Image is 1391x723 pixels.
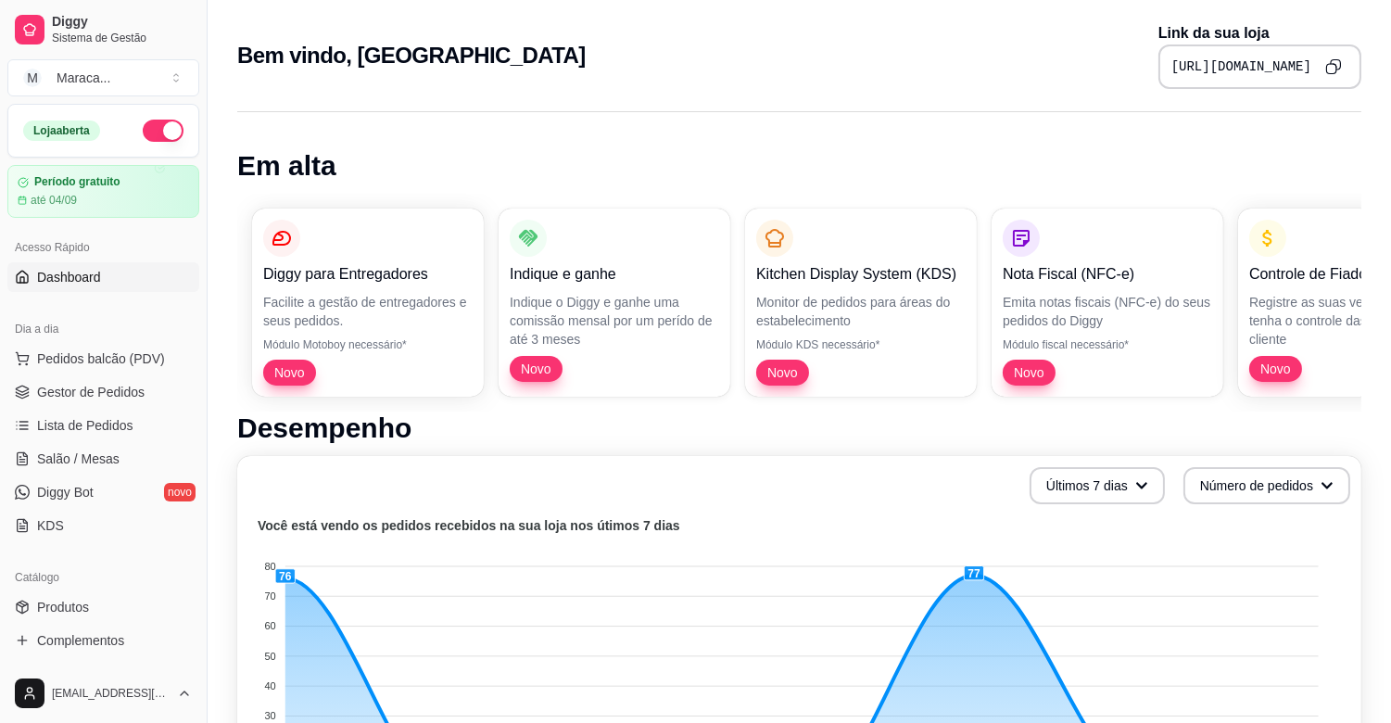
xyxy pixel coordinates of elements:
span: Diggy [52,14,192,31]
button: Pedidos balcão (PDV) [7,344,199,374]
p: Kitchen Display System (KDS) [756,263,966,285]
tspan: 40 [265,680,276,691]
div: Maraca ... [57,69,110,87]
button: Select a team [7,59,199,96]
a: Lista de Pedidos [7,411,199,440]
button: [EMAIL_ADDRESS][DOMAIN_NAME] [7,671,199,716]
a: Diggy Botnovo [7,477,199,507]
p: Emita notas fiscais (NFC-e) do seus pedidos do Diggy [1003,293,1212,330]
a: Salão / Mesas [7,444,199,474]
span: Produtos [37,598,89,616]
button: Kitchen Display System (KDS)Monitor de pedidos para áreas do estabelecimentoMódulo KDS necessário... [745,209,977,397]
p: Módulo KDS necessário* [756,337,966,352]
h2: Bem vindo, [GEOGRAPHIC_DATA] [237,41,586,70]
span: [EMAIL_ADDRESS][DOMAIN_NAME] [52,686,170,701]
h1: Desempenho [237,412,1361,445]
p: Indique e ganhe [510,263,719,285]
article: até 04/09 [31,193,77,208]
tspan: 30 [265,710,276,721]
button: Copy to clipboard [1319,52,1348,82]
a: Dashboard [7,262,199,292]
span: Novo [267,363,312,382]
p: Monitor de pedidos para áreas do estabelecimento [756,293,966,330]
p: Módulo Motoboy necessário* [263,337,473,352]
span: KDS [37,516,64,535]
span: Complementos [37,631,124,650]
span: Diggy Bot [37,483,94,501]
p: Diggy para Entregadores [263,263,473,285]
text: Você está vendo os pedidos recebidos na sua loja nos útimos 7 dias [258,519,680,534]
h1: Em alta [237,149,1361,183]
span: Sistema de Gestão [52,31,192,45]
button: Indique e ganheIndique o Diggy e ganhe uma comissão mensal por um perído de até 3 mesesNovo [499,209,730,397]
p: Link da sua loja [1158,22,1361,44]
span: Novo [760,363,805,382]
a: Complementos [7,626,199,655]
button: Número de pedidos [1183,467,1350,504]
span: Dashboard [37,268,101,286]
div: Loja aberta [23,120,100,141]
button: Diggy para EntregadoresFacilite a gestão de entregadores e seus pedidos.Módulo Motoboy necessário... [252,209,484,397]
a: Gestor de Pedidos [7,377,199,407]
tspan: 70 [265,590,276,602]
article: Período gratuito [34,175,120,189]
a: Produtos [7,592,199,622]
span: Novo [1253,360,1298,378]
span: M [23,69,42,87]
span: Novo [1006,363,1052,382]
a: KDS [7,511,199,540]
p: Módulo fiscal necessário* [1003,337,1212,352]
tspan: 80 [265,561,276,572]
a: DiggySistema de Gestão [7,7,199,52]
pre: [URL][DOMAIN_NAME] [1171,57,1311,76]
p: Facilite a gestão de entregadores e seus pedidos. [263,293,473,330]
div: Dia a dia [7,314,199,344]
span: Pedidos balcão (PDV) [37,349,165,368]
span: Salão / Mesas [37,450,120,468]
div: Catálogo [7,563,199,592]
button: Últimos 7 dias [1030,467,1165,504]
p: Indique o Diggy e ganhe uma comissão mensal por um perído de até 3 meses [510,293,719,349]
a: Período gratuitoaté 04/09 [7,165,199,218]
button: Nota Fiscal (NFC-e)Emita notas fiscais (NFC-e) do seus pedidos do DiggyMódulo fiscal necessário*Novo [992,209,1223,397]
span: Novo [513,360,559,378]
span: Lista de Pedidos [37,416,133,435]
div: Acesso Rápido [7,233,199,262]
tspan: 60 [265,620,276,631]
span: Gestor de Pedidos [37,383,145,401]
p: Nota Fiscal (NFC-e) [1003,263,1212,285]
button: Alterar Status [143,120,183,142]
tspan: 50 [265,651,276,662]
